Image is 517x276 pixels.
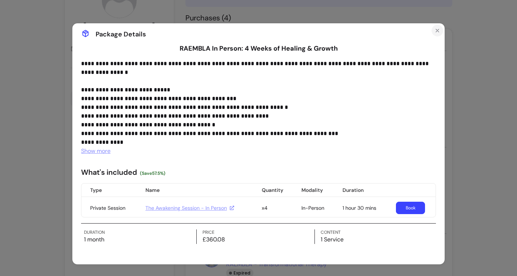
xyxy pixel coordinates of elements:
[301,205,324,211] span: In-Person
[145,204,234,212] a: The Awakening Session - In Person
[81,184,137,197] th: Type
[96,29,146,39] span: Package Details
[342,205,376,211] span: 1 hour 30 mins
[84,229,196,235] label: Duration
[293,184,334,197] th: Modality
[81,147,111,155] span: Show more
[140,170,165,176] span: (Save 57.5 %)
[253,184,293,197] th: Quantity
[203,229,315,235] label: Price
[321,235,433,244] p: 1 Service
[84,235,196,244] p: 1 month
[81,167,436,177] p: What's included
[81,43,436,54] h1: RAEMBLA In Person: 4 Weeks of Healing & Growth
[334,184,387,197] th: Duration
[262,205,268,211] span: x4
[396,202,425,214] a: Book
[90,205,125,211] span: Private Session
[137,184,253,197] th: Name
[203,235,315,244] p: £360.08
[321,229,433,235] label: Content
[432,25,443,36] button: Close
